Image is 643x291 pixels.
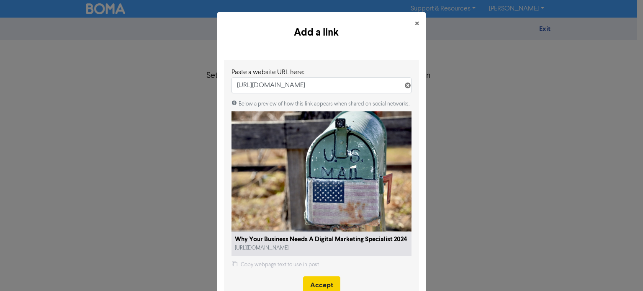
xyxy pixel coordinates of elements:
[415,18,419,30] span: ×
[231,111,412,232] img: 2PJrhrvyvNyVriYGWXmuJb-a-metal-object-with-a-flag-on-it-FbyRxnLCJTo.jpg
[235,235,408,245] div: Why Your Business Needs A Digital Marketing Specialist 2024
[231,67,412,77] div: Paste a website URL here:
[601,251,643,291] iframe: Chat Widget
[224,25,408,40] h5: Add a link
[235,244,319,252] div: [URL][DOMAIN_NAME]
[408,12,426,36] button: Close
[231,100,412,108] div: Below a preview of how this link appears when shared on social networks.
[231,260,319,269] button: Copy webpage text to use in post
